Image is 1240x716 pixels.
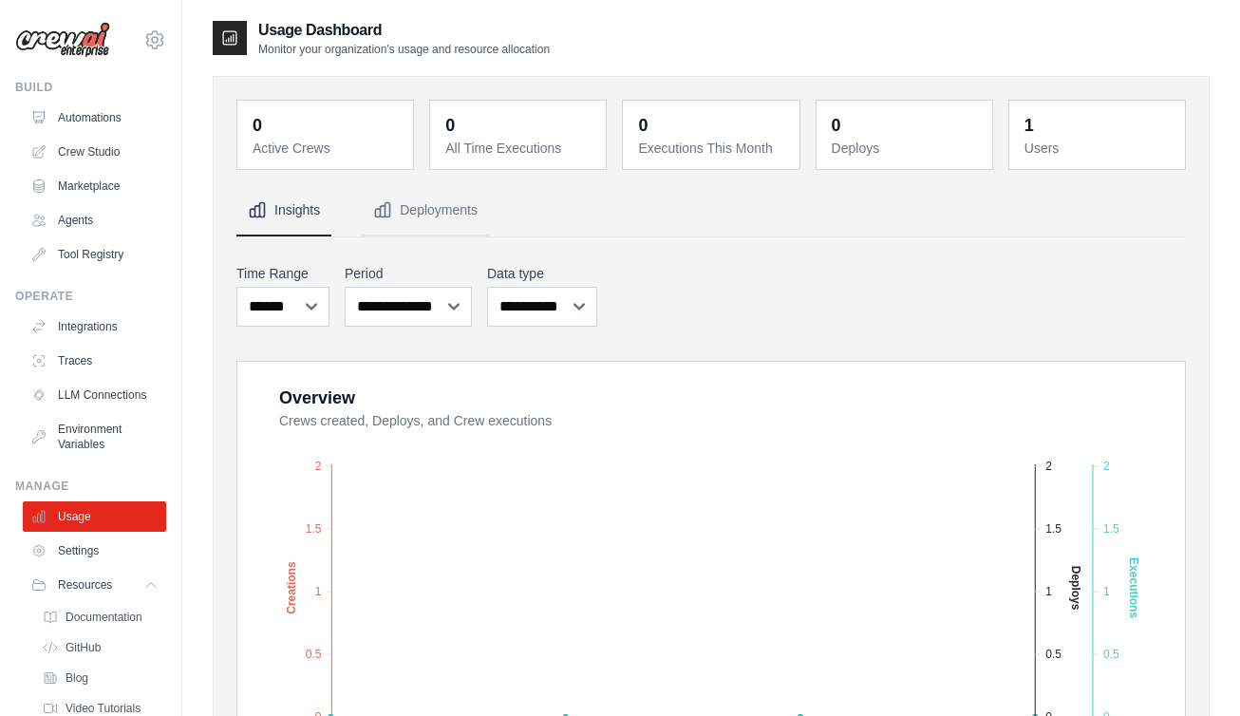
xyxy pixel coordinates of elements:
a: Documentation [34,604,166,631]
span: Video Tutorials [66,701,141,716]
tspan: 1 [1103,585,1110,598]
h2: Usage Dashboard [258,19,550,42]
span: Documentation [66,610,142,625]
a: Usage [23,501,166,532]
a: Blog [34,665,166,691]
tspan: 2 [1045,460,1052,473]
a: GitHub [34,634,166,661]
nav: Tabs [236,185,1186,236]
tspan: 0.5 [1103,648,1119,661]
div: Operate [15,289,166,304]
a: Settings [23,536,166,566]
a: Traces [23,346,166,376]
span: Blog [66,670,88,686]
tspan: 2 [315,460,322,473]
div: Overview [279,385,355,411]
div: 0 [832,112,841,139]
tspan: 2 [1103,460,1110,473]
text: Creations [285,561,298,614]
dt: Active Crews [253,139,402,158]
button: Deployments [362,185,489,236]
a: LLM Connections [23,380,166,410]
tspan: 1 [1045,585,1052,598]
a: Integrations [23,311,166,342]
div: 1 [1024,112,1034,139]
text: Deploys [1069,566,1082,611]
a: Tool Registry [23,239,166,270]
div: 0 [253,112,262,139]
dt: All Time Executions [445,139,594,158]
dt: Users [1024,139,1174,158]
tspan: 1.5 [306,522,322,536]
tspan: 0.5 [1045,648,1062,661]
button: Insights [236,185,331,236]
button: Resources [23,570,166,600]
a: Environment Variables [23,414,166,460]
tspan: 1.5 [1103,522,1119,536]
tspan: 1 [315,585,322,598]
tspan: 1.5 [1045,522,1062,536]
label: Time Range [236,264,329,283]
label: Period [345,264,472,283]
span: GitHub [66,640,101,655]
dt: Executions This Month [638,139,787,158]
label: Data type [487,264,597,283]
div: Build [15,80,166,95]
div: 0 [445,112,455,139]
img: Logo [15,22,110,58]
a: Automations [23,103,166,133]
a: Crew Studio [23,137,166,167]
dt: Deploys [832,139,981,158]
div: Manage [15,479,166,494]
a: Agents [23,205,166,236]
text: Executions [1127,557,1140,618]
div: 0 [638,112,648,139]
dt: Crews created, Deploys, and Crew executions [279,411,1162,430]
p: Monitor your organization's usage and resource allocation [258,42,550,57]
span: Resources [58,577,112,593]
tspan: 0.5 [306,648,322,661]
a: Marketplace [23,171,166,201]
